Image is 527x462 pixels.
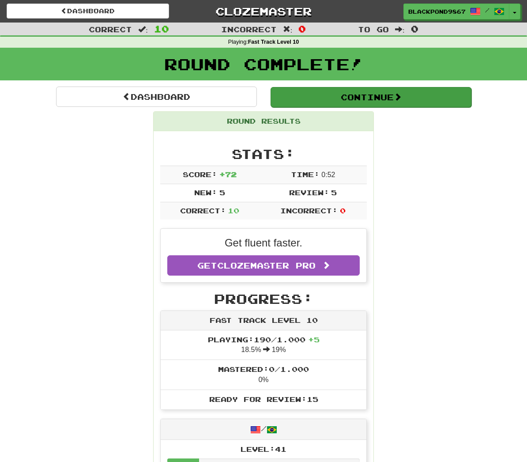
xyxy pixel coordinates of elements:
span: + 5 [308,335,320,344]
a: Clozemaster [182,4,345,19]
span: Ready for Review: 15 [209,395,318,403]
span: 5 [219,188,225,197]
span: 0 [340,206,346,215]
span: Correct: [180,206,226,215]
div: Round Results [154,112,373,131]
span: Playing: 190 / 1.000 [208,335,320,344]
span: 10 [154,23,169,34]
h2: Progress: [160,292,367,306]
div: Fast Track Level 10 [161,311,366,330]
a: Dashboard [7,4,169,19]
span: 0 : 52 [321,171,335,178]
span: + 72 [219,170,237,178]
span: Mastered: 0 / 1.000 [218,365,309,373]
span: : [395,26,405,33]
span: Time: [291,170,320,178]
span: Incorrect [221,25,277,34]
span: : [283,26,293,33]
span: New: [194,188,217,197]
a: Dashboard [56,87,257,107]
span: : [138,26,148,33]
p: Get fluent faster. [167,235,360,250]
span: BlackPond9867 [408,8,466,15]
span: Incorrect: [280,206,338,215]
span: 0 [411,23,418,34]
span: 10 [228,206,239,215]
span: Review: [289,188,329,197]
li: 18.5% 19% [161,330,366,360]
span: Clozemaster Pro [217,261,316,270]
strong: Fast Track Level 10 [248,39,299,45]
span: To go [358,25,389,34]
span: Score: [183,170,217,178]
span: / [485,7,489,13]
a: BlackPond9867 / [403,4,509,19]
li: 0% [161,360,366,390]
h2: Stats: [160,147,367,161]
div: / [161,419,366,440]
span: Correct [89,25,132,34]
span: 5 [331,188,337,197]
span: Level: 41 [241,445,286,453]
button: Continue [271,87,471,107]
a: GetClozemaster Pro [167,255,360,276]
h1: Round Complete! [3,55,524,73]
span: 0 [298,23,306,34]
